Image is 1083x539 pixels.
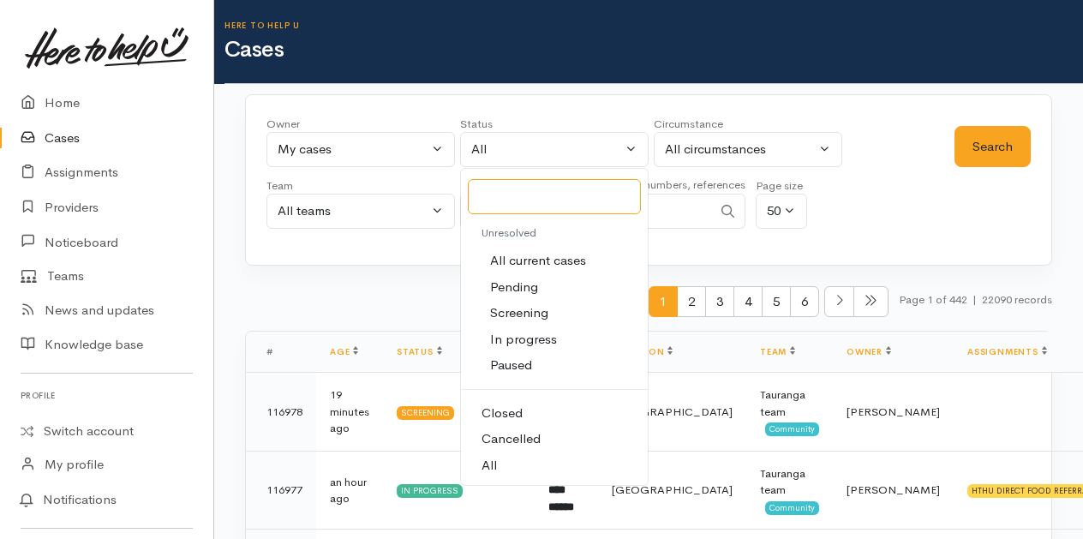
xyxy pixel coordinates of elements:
[468,179,641,214] input: Search
[760,386,819,420] div: Tauranga team
[765,501,819,515] span: Community
[677,286,706,318] span: 2
[705,286,734,318] span: 3
[224,21,1083,30] h6: Here to help u
[756,194,807,229] button: 50
[482,456,497,476] span: All
[756,177,807,195] div: Page size
[972,292,977,307] span: |
[316,451,383,530] td: an hour ago
[654,116,842,133] div: Circumstance
[397,346,442,357] a: Status
[847,482,940,497] span: [PERSON_NAME]
[397,406,454,420] div: Screening
[654,132,842,167] button: All circumstances
[460,132,649,167] button: All
[482,225,536,240] span: Unresolved
[899,286,1052,332] small: Page 1 of 442 22090 records
[790,286,819,318] span: 6
[847,346,891,357] a: Owner
[490,278,538,297] span: Pending
[471,140,622,159] div: All
[246,332,316,373] th: #
[316,373,383,452] td: 19 minutes ago
[266,177,455,195] div: Team
[266,132,455,167] button: My cases
[612,482,733,497] span: [GEOGRAPHIC_DATA]
[954,126,1031,168] button: Search
[733,286,763,318] span: 4
[482,404,523,423] span: Closed
[330,346,358,357] a: Age
[21,384,193,407] h6: Profile
[762,286,791,318] span: 5
[612,404,733,419] span: [GEOGRAPHIC_DATA]
[490,251,586,271] span: All current cases
[767,201,781,221] div: 50
[847,404,940,419] span: [PERSON_NAME]
[665,140,816,159] div: All circumstances
[649,286,678,318] span: 1
[490,303,548,323] span: Screening
[278,140,428,159] div: My cases
[224,38,1083,63] h1: Cases
[397,484,463,498] div: In progress
[490,330,557,350] span: In progress
[765,422,819,436] span: Community
[760,465,819,499] div: Tauranga team
[824,286,854,318] li: Next page
[266,194,455,229] button: All teams
[482,429,541,449] span: Cancelled
[460,116,649,133] div: Status
[266,116,455,133] div: Owner
[246,451,316,530] td: 116977
[278,201,428,221] div: All teams
[760,346,795,357] a: Team
[246,373,316,452] td: 116978
[490,356,532,375] span: Paused
[967,346,1047,357] a: Assignments
[854,286,889,318] li: Last page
